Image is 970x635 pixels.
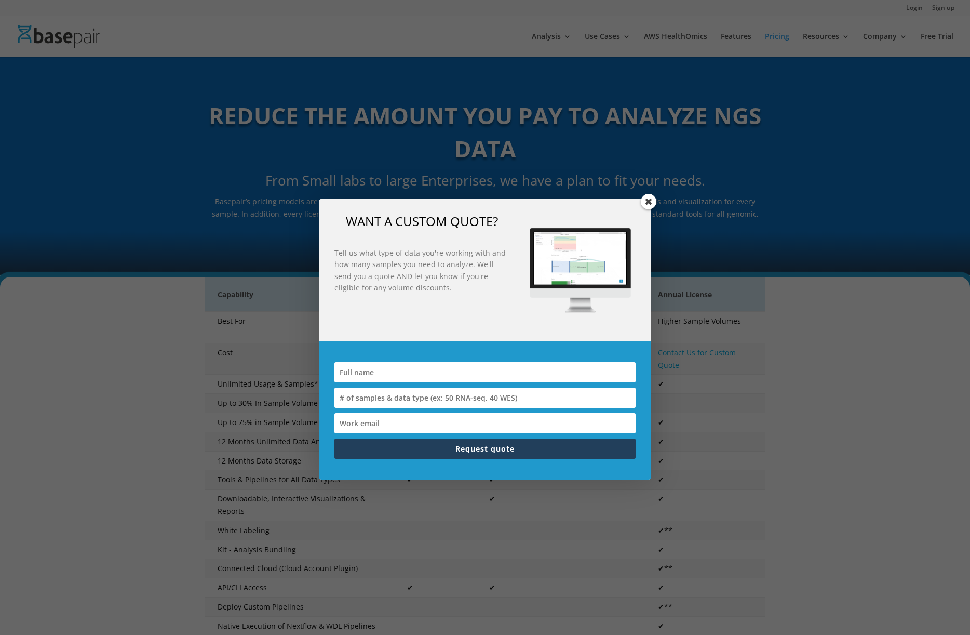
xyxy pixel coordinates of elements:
button: Request quote [334,439,636,459]
iframe: Drift Widget Chat Controller [918,583,958,623]
span: WANT A CUSTOM QUOTE? [346,213,498,230]
span: Request quote [455,444,515,454]
iframe: Drift Widget Chat Window [756,408,964,589]
input: Work email [334,413,636,433]
strong: Tell us what type of data you're working with and how many samples you need to analyze. We'll sen... [334,248,506,293]
input: Full name [334,362,636,382]
input: # of samples & data type (ex: 50 RNA-seq, 40 WES) [334,388,636,408]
